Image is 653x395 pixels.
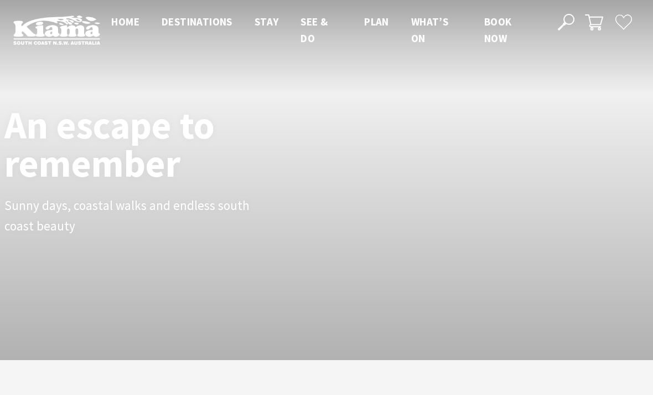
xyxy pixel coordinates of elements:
img: Kiama Logo [13,15,100,45]
span: Plan [364,15,389,28]
span: Book now [484,15,512,45]
h1: An escape to remember [4,106,309,182]
span: See & Do [300,15,328,45]
span: Home [111,15,139,28]
span: What’s On [411,15,448,45]
span: Destinations [162,15,232,28]
nav: Main Menu [100,13,545,47]
span: Stay [255,15,279,28]
p: Sunny days, coastal walks and endless south coast beauty [4,196,253,237]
